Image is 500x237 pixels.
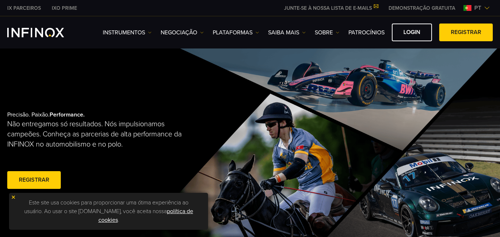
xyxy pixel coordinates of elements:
a: PLATAFORMAS [213,28,259,37]
a: JUNTE-SE À NOSSA LISTA DE E-MAILS [279,5,383,11]
img: yellow close icon [11,195,16,200]
a: Saiba mais [268,28,306,37]
a: Login [392,24,432,41]
a: Registrar [7,171,61,189]
a: INFINOX [46,4,82,12]
a: NEGOCIAÇÃO [161,28,204,37]
a: Patrocínios [348,28,385,37]
a: INFINOX [2,4,46,12]
div: Precisão. Paixão. [7,100,226,202]
a: INFINOX MENU [383,4,461,12]
strong: Performance. [50,111,85,118]
a: Instrumentos [103,28,152,37]
p: Este site usa cookies para proporcionar uma ótima experiência ao usuário. Ao usar o site [DOMAIN_... [13,196,204,226]
a: SOBRE [315,28,339,37]
a: INFINOX Logo [7,28,81,37]
span: pt [471,4,484,12]
a: Registrar [439,24,493,41]
p: Não entregamos só resultados. Nós impulsionamos campeões. Conheça as parcerias de alta performanc... [7,119,182,149]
